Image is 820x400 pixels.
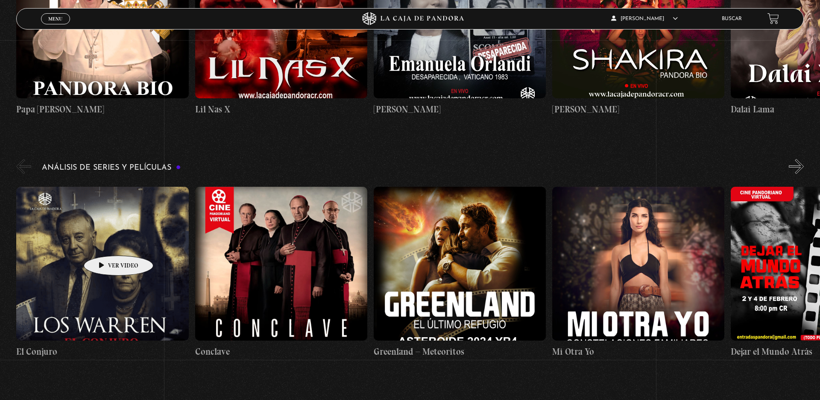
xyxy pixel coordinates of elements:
h4: [PERSON_NAME] [374,103,546,116]
a: Mi Otra Yo [552,180,724,365]
h3: Análisis de series y películas [42,164,181,172]
button: Previous [16,159,31,174]
a: El Conjuro [16,180,188,365]
a: View your shopping cart [767,13,779,24]
h4: Lil Nas X [195,103,367,116]
a: Greenland – Meteoritos [374,180,546,365]
h4: Conclave [195,345,367,359]
h4: [PERSON_NAME] [552,103,724,116]
a: Buscar [722,16,742,21]
button: Next [789,159,804,174]
a: Conclave [195,180,367,365]
h4: El Conjuro [16,345,188,359]
span: Cerrar [46,24,66,29]
h4: Mi Otra Yo [552,345,724,359]
h4: Greenland – Meteoritos [374,345,546,359]
span: [PERSON_NAME] [611,16,678,21]
h4: Papa [PERSON_NAME] [16,103,188,116]
span: Menu [48,16,62,21]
